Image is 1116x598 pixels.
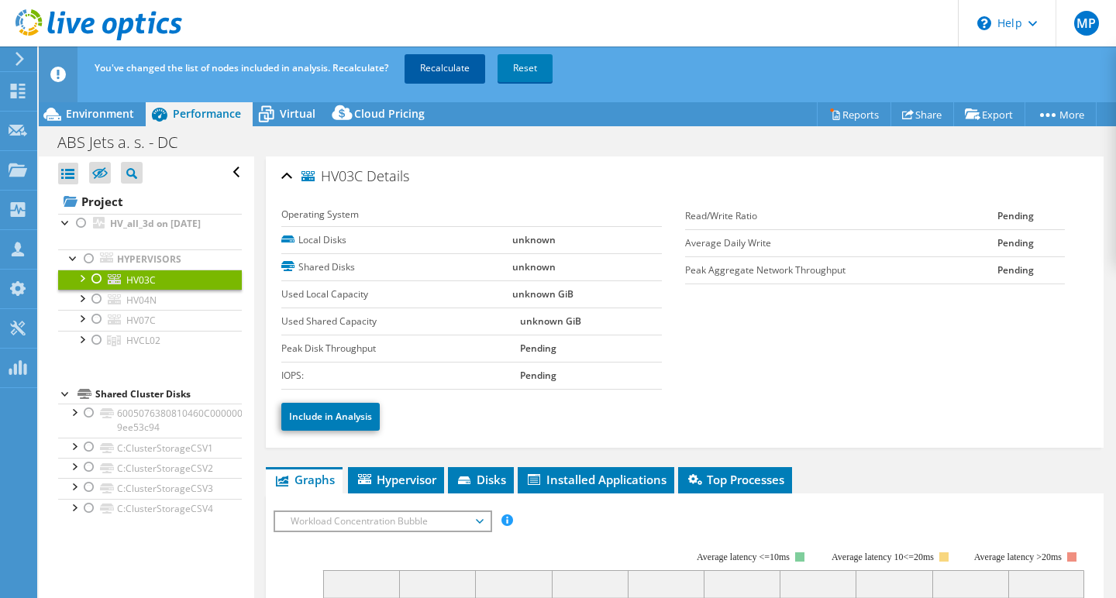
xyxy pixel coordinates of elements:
a: Project [58,189,242,214]
span: HV04N [126,294,157,307]
b: unknown GiB [520,314,581,328]
a: C:ClusterStorageCSV2 [58,458,242,478]
b: HV_all_3d on [DATE] [110,217,201,230]
span: Installed Applications [525,472,666,487]
a: Reset [498,54,553,82]
label: Used Shared Capacity [281,314,520,329]
span: Top Processes [686,472,784,487]
label: IOPS: [281,368,520,383]
span: Performance [173,106,241,121]
a: Include in Analysis [281,403,380,431]
span: HVCL02 [126,334,160,347]
a: C:ClusterStorageCSV4 [58,499,242,519]
span: Graphs [274,472,335,487]
span: Environment [66,106,134,121]
label: Used Local Capacity [281,287,512,302]
span: Cloud Pricing [354,106,425,121]
a: Hypervisors [58,249,242,270]
b: Pending [997,236,1034,249]
h1: ABS Jets a. s. - DC [50,134,201,151]
label: Read/Write Ratio [685,208,997,224]
a: Share [890,102,954,126]
b: Pending [520,342,556,355]
a: HVCL02 [58,331,242,351]
a: 6005076380810460C000000000000080-9ee53c94 [58,404,242,438]
a: HV_all_3d on [DATE] [58,214,242,234]
span: Hypervisor [356,472,436,487]
b: unknown [512,233,556,246]
span: Details [367,167,409,185]
a: C:ClusterStorageCSV1 [58,438,242,458]
a: HV04N [58,290,242,310]
label: Local Disks [281,232,512,248]
a: HV07C [58,310,242,330]
a: Recalculate [405,54,485,82]
span: Disks [456,472,506,487]
label: Peak Aggregate Network Throughput [685,263,997,278]
label: Average Daily Write [685,235,997,251]
b: unknown GiB [512,287,573,301]
span: HV03C [126,273,156,287]
span: MP [1074,11,1099,36]
span: HV03C [301,169,363,184]
div: Shared Cluster Disks [95,385,242,404]
span: You've changed the list of nodes included in analysis. Recalculate? [95,61,388,74]
text: Average latency >20ms [974,552,1062,562]
b: Pending [997,263,1034,277]
a: Export [953,102,1025,126]
a: HV03C [58,270,242,290]
a: Reports [817,102,891,126]
span: Workload Concentration Bubble [283,512,482,531]
b: unknown [512,260,556,273]
tspan: Average latency <=10ms [697,552,790,562]
span: HV07C [126,314,156,327]
span: Virtual [280,106,315,121]
tspan: Average latency 10<=20ms [832,552,934,562]
a: C:ClusterStorageCSV3 [58,478,242,498]
b: Pending [520,369,556,382]
label: Peak Disk Throughput [281,341,520,356]
b: Pending [997,209,1034,222]
label: Operating System [281,207,512,222]
a: More [1025,102,1097,126]
svg: \n [977,16,991,30]
label: Shared Disks [281,259,512,275]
